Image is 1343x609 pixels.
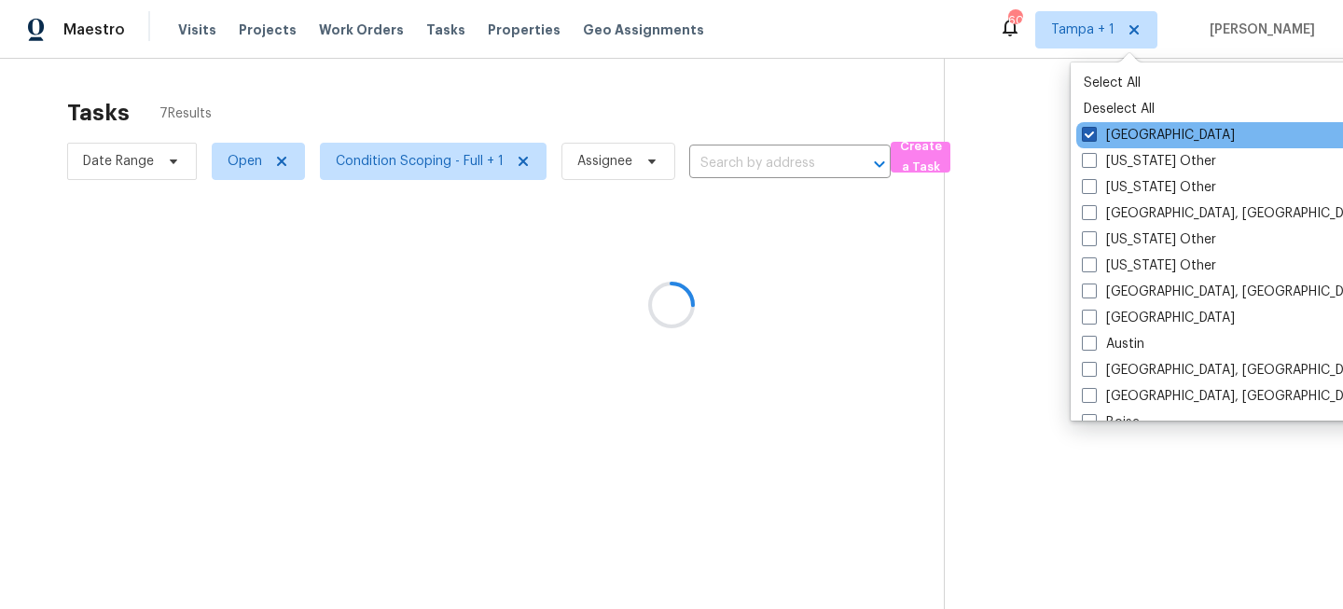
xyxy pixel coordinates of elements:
[1082,126,1235,145] label: [GEOGRAPHIC_DATA]
[1008,11,1021,30] div: 60
[1082,309,1235,327] label: [GEOGRAPHIC_DATA]
[1082,335,1144,353] label: Austin
[1082,230,1216,249] label: [US_STATE] Other
[1082,413,1140,432] label: Boise
[1082,152,1216,171] label: [US_STATE] Other
[1082,256,1216,275] label: [US_STATE] Other
[1082,178,1216,197] label: [US_STATE] Other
